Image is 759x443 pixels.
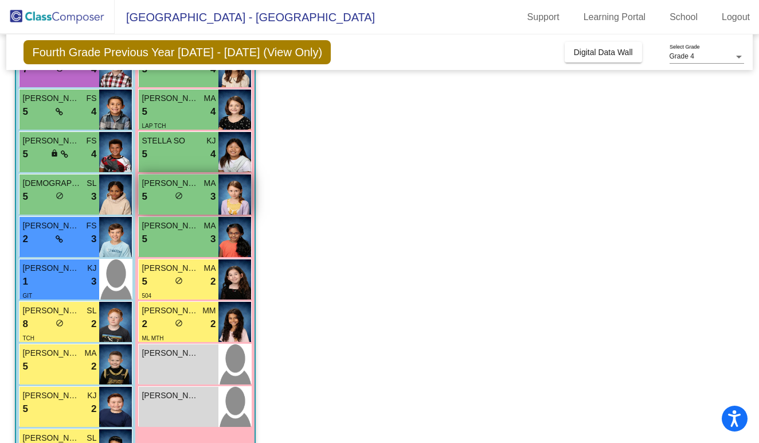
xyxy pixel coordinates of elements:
span: [DEMOGRAPHIC_DATA] SURGE [22,177,80,189]
span: do_not_disturb_alt [56,192,64,200]
span: Digital Data Wall [574,48,633,57]
span: ML MTH [142,335,163,341]
span: 2 [142,317,147,332]
span: [PERSON_NAME] DAILY [142,390,199,402]
a: Learning Portal [574,8,655,26]
span: KJ [87,262,96,274]
span: 5 [22,359,28,374]
span: 8 [22,317,28,332]
span: 5 [22,189,28,204]
span: KJ [87,390,96,402]
span: do_not_disturb_alt [175,192,183,200]
span: FS [87,220,97,232]
span: GIT [22,293,32,299]
span: STELLA SO [142,135,199,147]
span: do_not_disturb_alt [175,277,183,285]
span: SL [87,305,96,317]
span: [PERSON_NAME] [142,347,199,359]
span: 5 [22,402,28,417]
span: [PERSON_NAME] [22,262,80,274]
span: 4 [210,104,216,119]
span: [PERSON_NAME] [22,347,80,359]
a: Logout [713,8,759,26]
span: LAP TCH [142,123,166,129]
span: 3 [210,189,216,204]
span: 3 [91,189,96,204]
span: 5 [142,232,147,247]
span: 2 [210,317,216,332]
span: 3 [91,232,96,247]
span: [PERSON_NAME] [22,390,80,402]
span: MA [84,347,96,359]
span: 4 [210,147,216,162]
span: [PERSON_NAME] [142,92,199,104]
span: 5 [142,104,147,119]
span: MA [204,262,216,274]
span: 5 [142,274,147,289]
span: do_not_disturb_alt [175,319,183,327]
span: MA [204,220,216,232]
span: Fourth Grade Previous Year [DATE] - [DATE] (View Only) [24,40,331,64]
span: FS [87,135,97,147]
span: 2 [22,232,28,247]
span: MA [204,92,216,104]
span: 2 [91,359,96,374]
span: TCH [22,335,34,341]
span: [PERSON_NAME] [22,92,80,104]
span: 504 [142,293,151,299]
span: MA [204,177,216,189]
span: 2 [91,402,96,417]
span: [PERSON_NAME] [142,220,199,232]
span: lock [50,149,58,157]
span: FS [87,92,97,104]
span: Grade 4 [670,52,694,60]
a: Support [518,8,569,26]
span: 3 [91,274,96,289]
span: [PERSON_NAME] [22,220,80,232]
span: 5 [22,147,28,162]
span: 4 [91,104,96,119]
span: 5 [142,147,147,162]
span: 1 [22,274,28,289]
span: [PERSON_NAME] [22,305,80,317]
span: 4 [91,147,96,162]
button: Digital Data Wall [565,42,642,63]
span: KJ [206,135,216,147]
span: [PERSON_NAME] [142,305,199,317]
span: 5 [22,104,28,119]
span: SL [87,177,96,189]
span: [PERSON_NAME] [22,135,80,147]
span: 5 [142,189,147,204]
a: School [660,8,707,26]
span: 3 [210,232,216,247]
span: [PERSON_NAME] [142,262,199,274]
span: 2 [210,274,216,289]
span: do_not_disturb_alt [56,319,64,327]
span: [PERSON_NAME] [142,177,199,189]
span: [GEOGRAPHIC_DATA] - [GEOGRAPHIC_DATA] [115,8,375,26]
span: 2 [91,317,96,332]
span: MM [202,305,216,317]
